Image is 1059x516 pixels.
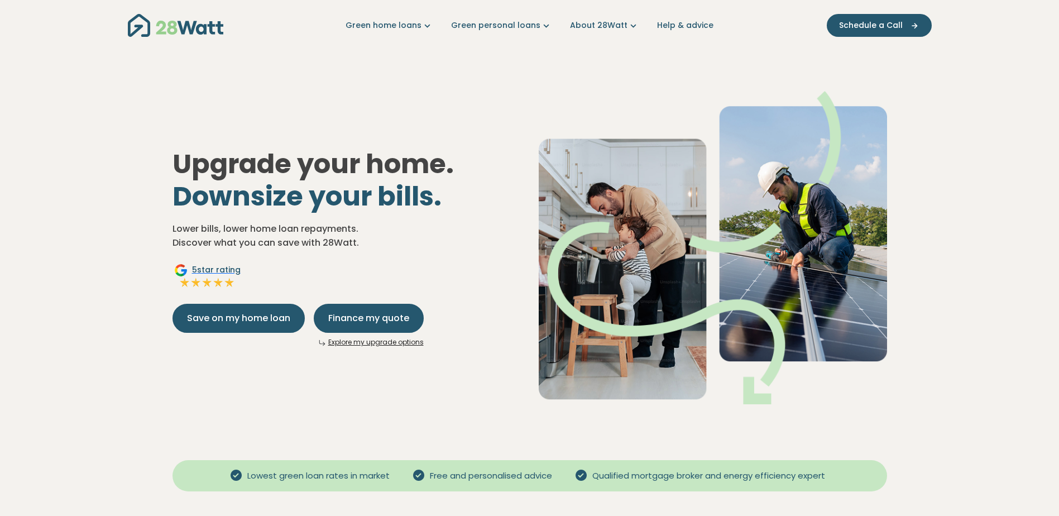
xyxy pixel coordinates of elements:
[128,11,932,40] nav: Main navigation
[425,470,557,482] span: Free and personalised advice
[346,20,433,31] a: Green home loans
[213,277,224,288] img: Full star
[172,304,305,333] button: Save on my home loan
[451,20,552,31] a: Green personal loans
[174,264,188,277] img: Google
[172,264,242,290] a: Google5star ratingFull starFull starFull starFull starFull star
[172,222,521,250] p: Lower bills, lower home loan repayments. Discover what you can save with 28Watt.
[128,14,223,37] img: 28Watt
[172,178,442,215] span: Downsize your bills.
[202,277,213,288] img: Full star
[588,470,830,482] span: Qualified mortgage broker and energy efficiency expert
[657,20,713,31] a: Help & advice
[539,91,887,404] img: Dad helping toddler
[190,277,202,288] img: Full star
[827,14,932,37] button: Schedule a Call
[179,277,190,288] img: Full star
[314,304,424,333] button: Finance my quote
[243,470,394,482] span: Lowest green loan rates in market
[172,148,521,212] h1: Upgrade your home.
[192,264,241,276] span: 5 star rating
[570,20,639,31] a: About 28Watt
[224,277,235,288] img: Full star
[328,337,424,347] a: Explore my upgrade options
[328,312,409,325] span: Finance my quote
[187,312,290,325] span: Save on my home loan
[839,20,903,31] span: Schedule a Call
